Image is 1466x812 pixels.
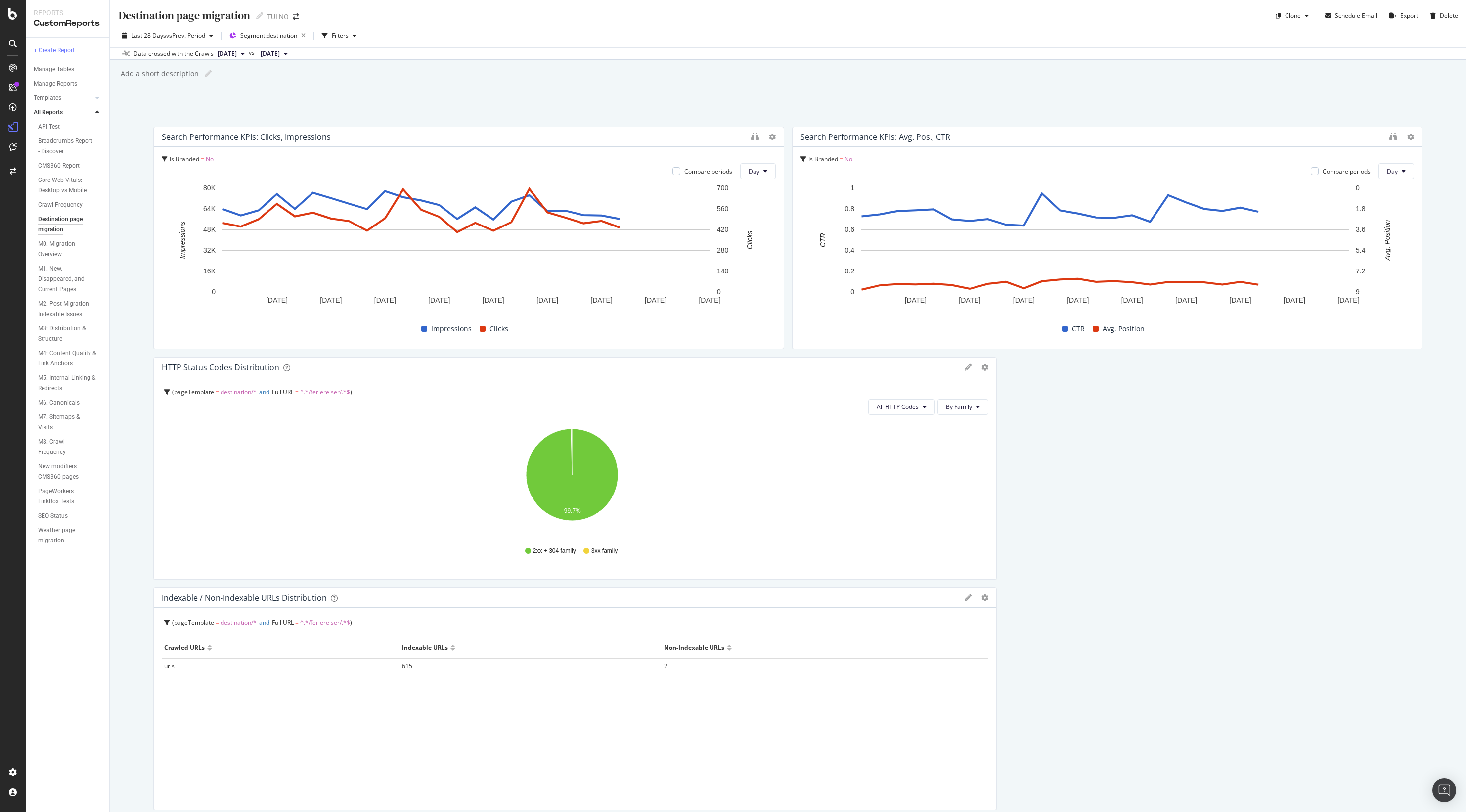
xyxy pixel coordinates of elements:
svg: A chart. [162,423,982,538]
div: Manage Reports [34,79,77,89]
a: Core Web Vitals: Desktop vs Mobile [38,175,102,196]
div: Non-Indexable URLs [664,640,724,656]
text: 0.2 [844,268,854,275]
div: Search Performance KPIs: Avg. Pos., CTR [800,132,950,142]
a: SEO Status [38,511,102,521]
text: [DATE] [1067,296,1089,304]
span: = [840,155,843,163]
text: [DATE] [320,296,342,304]
button: All HTTP Codes [868,399,935,415]
a: Breadcrumbs Report - Discover [38,136,102,157]
span: Clicks [489,323,508,335]
text: [DATE] [959,296,980,304]
span: No [844,155,852,163]
span: 615 [402,662,412,670]
span: 2025 Aug. 13th [261,49,280,58]
span: = [216,618,219,627]
span: By Family [946,403,972,411]
span: vs Prev. Period [166,31,205,40]
a: Destination page migration [38,214,102,235]
div: TUI NO [267,12,289,22]
div: Search Performance KPIs: Clicks, Impressions [162,132,331,142]
div: Breadcrumbs Report - Discover [38,136,95,157]
span: No [206,155,214,163]
span: Avg. Position [1103,323,1145,335]
a: Weather page migration [38,525,102,546]
div: API Test [38,122,60,132]
div: Indexable / Non-Indexable URLs Distribution [162,593,327,603]
text: 140 [717,268,729,275]
text: 0 [850,288,854,296]
text: 5.4 [1356,247,1366,255]
text: CTR [818,233,826,247]
div: arrow-right-arrow-left [293,13,299,20]
div: All Reports [34,107,63,118]
div: Delete [1440,11,1458,20]
text: [DATE] [1175,296,1197,304]
button: Day [1378,163,1414,179]
a: Manage Tables [34,64,102,75]
a: PageWorkers LinkBox Tests [38,486,102,507]
div: gear [981,594,988,601]
a: All Reports [34,107,92,118]
span: 2xx + 304 family [533,547,576,555]
div: Search Performance KPIs: Avg. Pos., CTRIs Branded = NoCompare periodsDayA chart.CTRAvg. Position [792,127,1423,349]
svg: A chart. [800,183,1410,314]
button: [DATE] [214,48,249,60]
span: Day [1387,167,1398,176]
span: = [295,388,299,396]
a: Templates [34,93,92,103]
text: [DATE] [1284,296,1305,304]
span: vs [249,48,257,57]
text: 9 [1356,288,1360,296]
div: M4: Content Quality & Link Anchors [38,348,96,369]
div: Reports [34,8,101,18]
text: 0.8 [844,205,854,213]
text: Clicks [746,231,754,249]
text: 700 [717,184,729,192]
div: Export [1400,11,1418,20]
button: By Family [937,399,988,415]
div: Schedule Email [1335,11,1377,20]
button: Delete [1426,8,1458,24]
div: Clone [1285,11,1301,20]
i: Edit report name [205,70,212,77]
a: M1: New, Disappeared, and Current Pages [38,264,102,295]
text: 0 [212,288,216,296]
div: M5: Internal Linking & Redirects [38,373,95,394]
span: = [295,618,299,627]
div: Compare periods [1323,167,1371,176]
span: Last 28 Days [131,31,166,40]
div: Compare periods [684,167,732,176]
text: [DATE] [645,296,666,304]
text: [DATE] [483,296,504,304]
span: Full URL [272,388,294,396]
span: ^.*/feriereiser/.*$ [300,618,350,627]
text: [DATE] [1229,296,1251,304]
text: 420 [717,226,729,234]
span: 2 [664,662,667,670]
div: Add a short description [120,69,199,79]
span: destination/* [221,388,257,396]
span: All HTTP Codes [877,403,919,411]
div: M7: Sitemaps & Visits [38,412,93,433]
span: Segment: destination [240,31,297,40]
span: and [259,618,269,627]
text: [DATE] [374,296,396,304]
a: API Test [38,122,102,132]
span: Day [749,167,759,176]
a: Manage Reports [34,79,102,89]
button: [DATE] [257,48,292,60]
text: 3.6 [1356,226,1366,234]
button: Filters [318,28,360,44]
div: Indexable / Non-Indexable URLs DistributiongeargearpageTemplate = destination/*andFull URL = ^.*/... [153,587,997,810]
span: pageTemplate [174,618,214,627]
a: M0: Migration Overview [38,239,102,260]
div: binoculars [751,133,759,140]
a: M5: Internal Linking & Redirects [38,373,102,394]
text: [DATE] [591,296,613,304]
div: Core Web Vitals: Desktop vs Mobile [38,175,96,196]
a: M2: Post Migration Indexable Issues [38,299,102,319]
